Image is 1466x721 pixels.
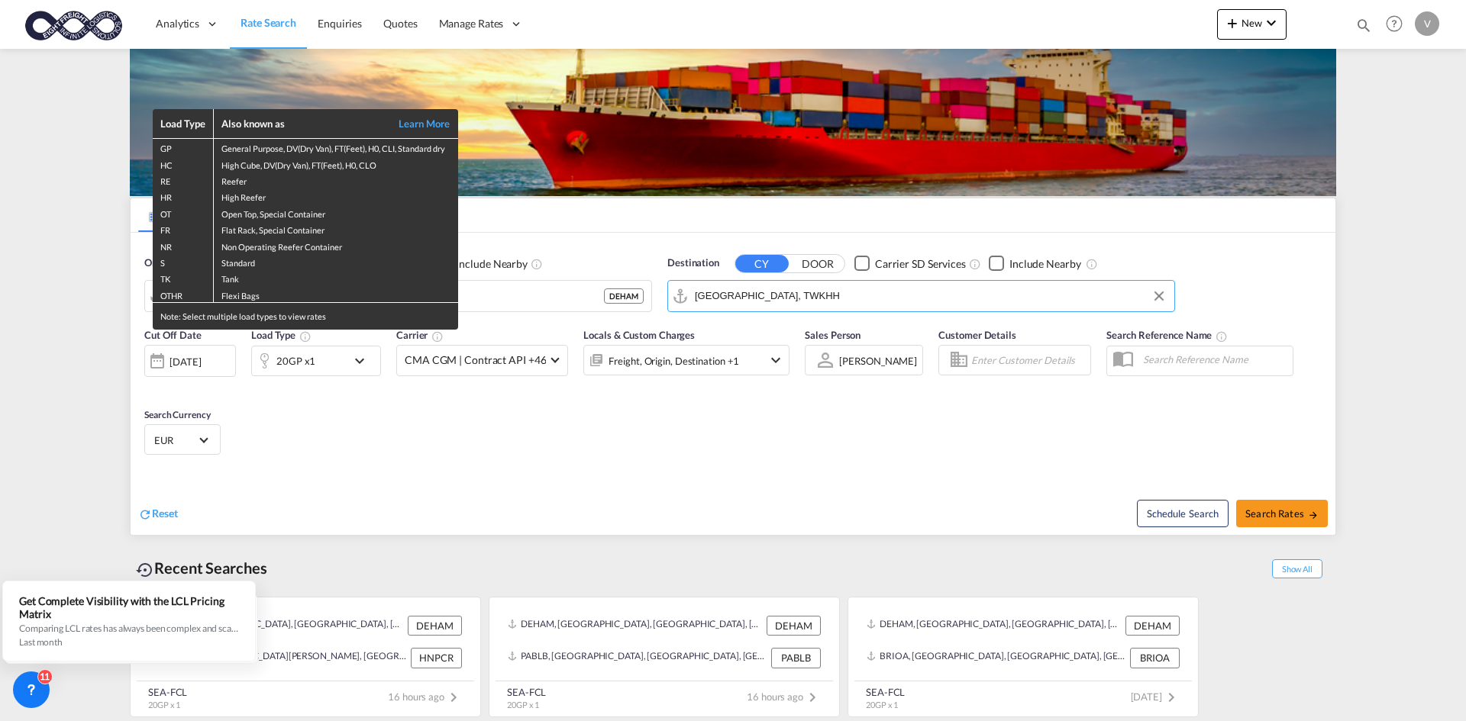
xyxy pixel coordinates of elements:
[214,253,458,269] td: Standard
[153,303,458,330] div: Note: Select multiple load types to view rates
[153,286,214,303] td: OTHR
[153,253,214,269] td: S
[214,139,458,156] td: General Purpose, DV(Dry Van), FT(Feet), H0, CLI, Standard dry
[214,220,458,237] td: Flat Rack, Special Container
[153,139,214,156] td: GP
[153,237,214,253] td: NR
[214,204,458,220] td: Open Top, Special Container
[214,286,458,303] td: Flexi Bags
[153,204,214,220] td: OT
[153,188,214,204] td: HR
[153,269,214,285] td: TK
[214,156,458,172] td: High Cube, DV(Dry Van), FT(Feet), H0, CLO
[214,172,458,188] td: Reefer
[153,172,214,188] td: RE
[214,269,458,285] td: Tank
[382,117,450,130] a: Learn More
[214,237,458,253] td: Non Operating Reefer Container
[153,220,214,237] td: FR
[153,156,214,172] td: HC
[221,117,382,130] div: Also known as
[153,109,214,139] th: Load Type
[214,188,458,204] td: High Reefer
